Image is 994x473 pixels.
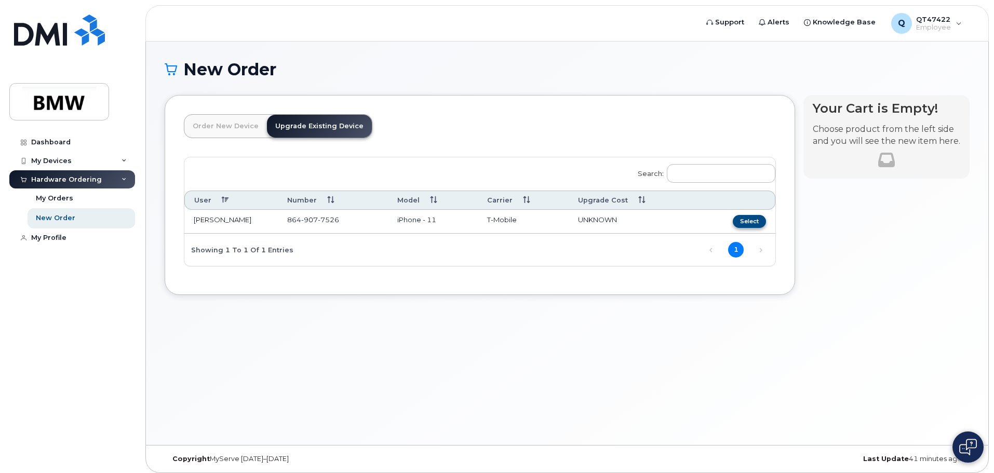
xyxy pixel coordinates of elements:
th: Upgrade Cost: activate to sort column ascending [569,191,696,210]
th: User: activate to sort column descending [184,191,278,210]
td: [PERSON_NAME] [184,210,278,234]
button: Select [733,215,766,228]
th: Carrier: activate to sort column ascending [478,191,569,210]
p: Choose product from the left side and you will see the new item here. [813,124,960,147]
strong: Last Update [863,455,909,463]
th: Model: activate to sort column ascending [388,191,478,210]
span: UNKNOWN [578,215,617,224]
td: T-Mobile [478,210,569,234]
h4: Your Cart is Empty! [813,101,960,115]
strong: Copyright [172,455,210,463]
a: Previous [703,242,719,258]
span: 7526 [318,215,339,224]
div: Showing 1 to 1 of 1 entries [184,240,293,258]
img: Open chat [959,439,977,455]
td: iPhone - 11 [388,210,478,234]
h1: New Order [165,60,970,78]
div: MyServe [DATE]–[DATE] [165,455,433,463]
span: 864 [287,215,339,224]
a: Upgrade Existing Device [267,115,372,138]
input: Search: [667,164,775,183]
div: 41 minutes ago [701,455,970,463]
span: 907 [301,215,318,224]
label: Search: [631,157,775,186]
a: 1 [728,242,744,258]
a: Order New Device [184,115,267,138]
th: Number: activate to sort column ascending [278,191,387,210]
a: Next [753,242,769,258]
